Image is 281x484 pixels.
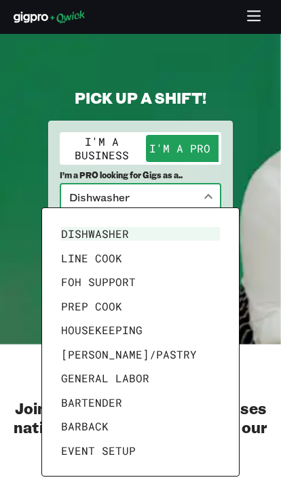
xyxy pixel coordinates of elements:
li: Barback [56,414,225,439]
li: Housekeeping [56,318,225,342]
li: Line Cook [56,246,225,270]
li: Prep Cook [56,294,225,319]
li: Bartender [56,390,225,415]
li: Event Setup [56,439,225,463]
li: General Labor [56,366,225,390]
li: [PERSON_NAME]/Pastry [56,342,225,367]
li: Dishwasher [56,222,225,246]
li: FOH Support [56,270,225,294]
